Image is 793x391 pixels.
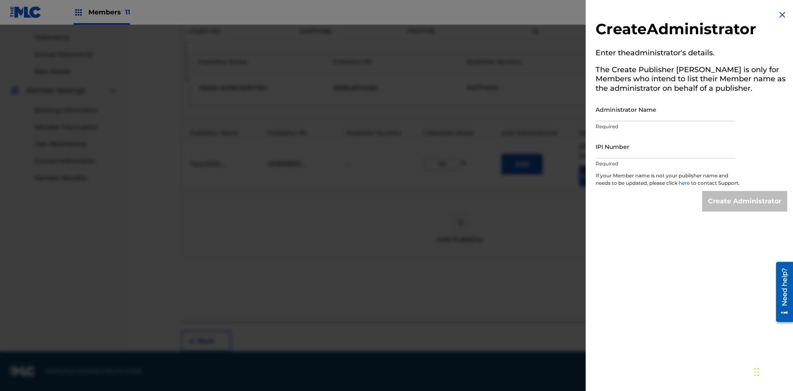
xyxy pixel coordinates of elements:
[596,160,735,167] p: Required
[754,360,759,384] div: Drag
[74,7,83,17] img: Top Rightsholders
[125,8,130,16] span: 11
[596,63,787,98] h5: The Create Publisher [PERSON_NAME] is only for Members who intend to list their Member name as th...
[752,351,793,391] iframe: Chat Widget
[10,6,42,18] img: MLC Logo
[679,180,691,186] a: here
[596,20,787,41] h2: Create Administrator
[596,123,735,130] p: Required
[770,259,793,326] iframe: Resource Center
[596,172,740,191] p: If your Member name is not your publisher name and needs to be updated, please click to contact S...
[88,7,130,17] span: Members
[596,46,787,63] h5: Enter the administrator 's details.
